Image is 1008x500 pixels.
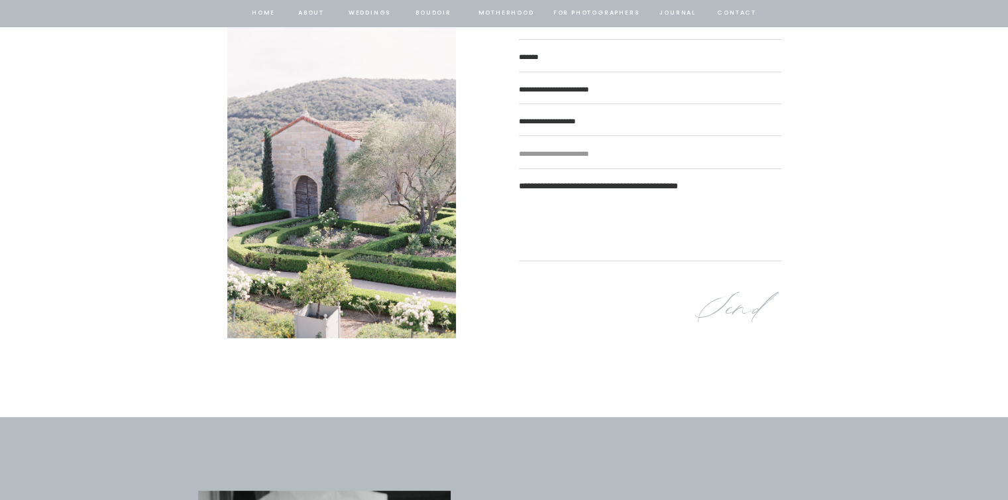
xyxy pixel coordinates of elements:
[553,7,640,19] a: for photographers
[716,7,758,19] a: contact
[415,7,453,19] a: BOUDOIR
[657,7,699,19] a: journal
[347,7,392,19] a: Weddings
[298,7,325,19] a: about
[251,7,276,19] a: home
[694,285,779,333] a: Send
[478,7,533,19] a: Motherhood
